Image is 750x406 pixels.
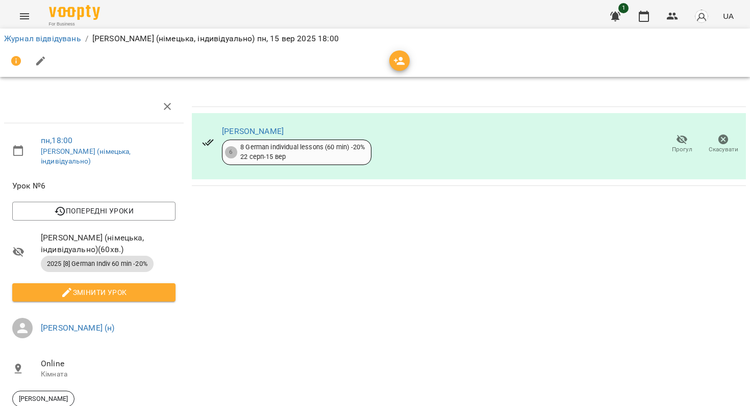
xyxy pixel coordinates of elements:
a: пн , 18:00 [41,136,72,145]
span: UA [723,11,734,21]
span: Online [41,358,176,370]
span: For Business [49,21,100,28]
button: Скасувати [703,130,744,158]
span: Урок №6 [12,180,176,192]
img: Voopty Logo [49,5,100,20]
span: 2025 [8] German Indiv 60 min -20% [41,259,154,268]
p: [PERSON_NAME] (німецька, індивідуально) пн, 15 вер 2025 18:00 [92,33,339,45]
span: Попередні уроки [20,205,167,217]
a: Журнал відвідувань [4,34,81,43]
button: Попередні уроки [12,202,176,220]
button: UA [719,7,738,25]
img: avatar_s.png [694,9,709,23]
a: [PERSON_NAME] [222,126,284,136]
span: Прогул [672,145,692,154]
p: Кімната [41,369,176,380]
nav: breadcrumb [4,33,746,45]
li: / [85,33,88,45]
button: Змінити урок [12,283,176,302]
span: Скасувати [709,145,738,154]
div: 8 German individual lessons (60 min) -20% 22 серп - 15 вер [240,143,365,161]
button: Menu [12,4,37,29]
span: Змінити урок [20,286,167,299]
span: [PERSON_NAME] [13,394,74,403]
a: [PERSON_NAME] (німецька, індивідуально) [41,147,131,166]
span: 1 [618,3,629,13]
span: [PERSON_NAME] (німецька, індивідуально) ( 60 хв. ) [41,232,176,256]
button: Прогул [661,130,703,158]
div: 6 [225,146,237,158]
a: [PERSON_NAME] (н) [41,323,115,333]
